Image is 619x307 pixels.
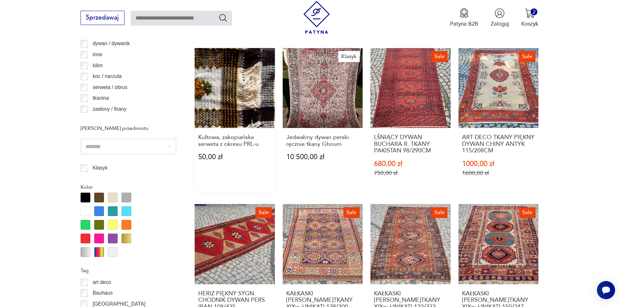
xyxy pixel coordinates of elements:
[93,61,103,70] p: kilim
[81,11,124,25] button: Sprzedawaj
[458,48,539,192] a: SaleART DECO TKANY PIĘKNY DYWAN CHINY ANTYK 115/208CMART DECO TKANY PIĘKNY DYWAN CHINY ANTYK 115/...
[525,8,535,18] img: Ikona koszyka
[93,50,102,59] p: inne
[93,72,122,81] p: koc / narzuta
[370,48,451,192] a: SaleLŚNIĄCY DYWAN BUCHARA R. TKANY PAKISTAN 98/290CMLŚNIĄCY DYWAN BUCHARA R. TKANY PAKISTAN 98/29...
[462,134,535,154] h3: ART DECO TKANY PIĘKNY DYWAN CHINY ANTYK 115/208CM
[93,83,127,92] p: serweta / obrus
[283,48,363,192] a: KlasykJedwabny dywan perski ręcznie tkany GhoumJedwabny dywan perski ręcznie tkany Ghoum10 500,00 zł
[198,154,271,160] p: 50,00 zł
[218,13,228,22] button: Szukaj
[93,289,113,297] p: Bauhaus
[81,266,176,275] p: Tag
[597,281,615,299] iframe: Smartsupp widget button
[93,278,111,287] p: art deco
[374,134,447,154] h3: LŚNIĄCY DYWAN BUCHARA R. TKANY PAKISTAN 98/290CM
[286,134,359,147] h3: Jedwabny dywan perski ręcznie tkany Ghoum
[462,170,535,176] p: 1600,00 zł
[450,8,478,28] button: Patyna B2B
[198,134,271,147] h3: Kultowa, zakopiańska serweta z okresu PRL-u
[495,8,505,18] img: Ikonka użytkownika
[93,94,109,102] p: tkanina
[374,170,447,176] p: 750,00 zł
[81,16,124,21] a: Sprzedawaj
[450,8,478,28] a: Ikona medaluPatyna B2B
[374,160,447,167] p: 680,00 zł
[195,48,275,192] a: Kultowa, zakopiańska serweta z okresu PRL-uKultowa, zakopiańska serweta z okresu PRL-u50,00 zł
[300,1,333,34] img: Patyna - sklep z meblami i dekoracjami vintage
[93,105,126,113] p: zasłony / firany
[286,154,359,160] p: 10 500,00 zł
[491,8,509,28] button: Zaloguj
[81,124,176,133] p: [PERSON_NAME] przedmiotu
[81,183,176,191] p: Kolor
[459,8,469,18] img: Ikona medalu
[93,39,130,48] p: dywan / dywanik
[531,8,537,15] div: 2
[521,8,538,28] button: 2Koszyk
[450,20,478,28] p: Patyna B2B
[491,20,509,28] p: Zaloguj
[93,164,108,172] p: Klasyk
[462,160,535,167] p: 1000,00 zł
[521,20,538,28] p: Koszyk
